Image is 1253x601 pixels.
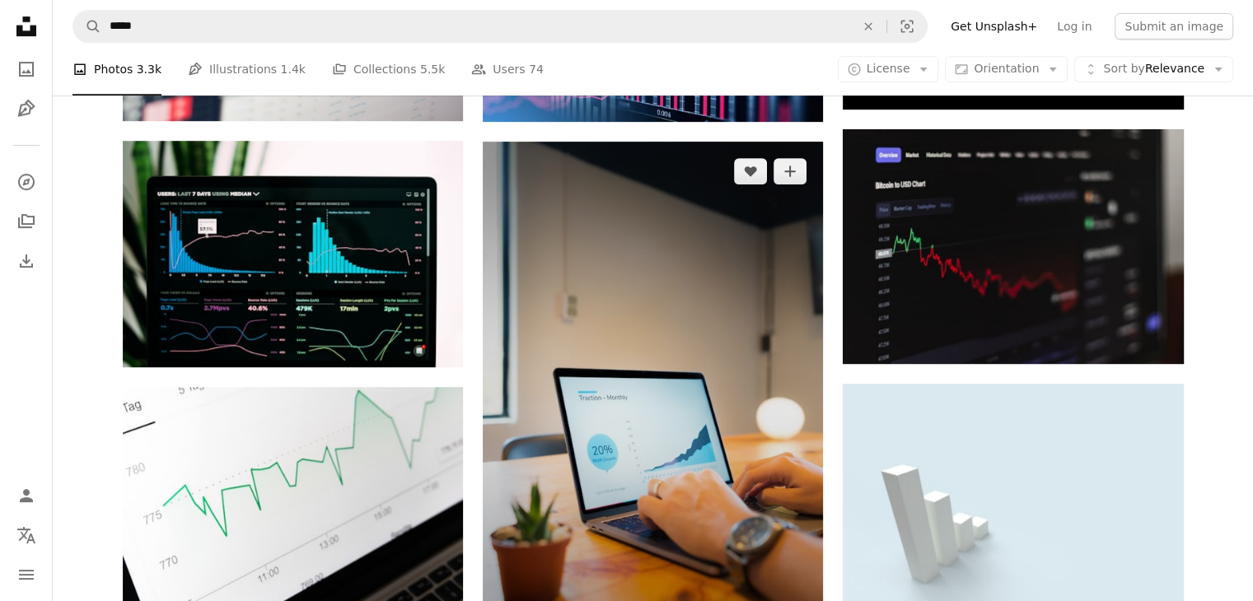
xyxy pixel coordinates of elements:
a: Collections 5.5k [332,43,445,96]
a: black and silver laptop computer [123,492,463,507]
a: a bar chart is shown on a blue background [843,512,1183,527]
a: a computer screen displaying a stock market chart [843,239,1183,254]
button: Search Unsplash [73,11,101,42]
a: Collections [10,205,43,238]
a: Get Unsplash+ [941,13,1047,40]
a: graphs of performance analytics on a laptop screen [123,246,463,261]
span: 5.5k [420,60,445,78]
span: Sort by [1103,62,1144,75]
button: Add to Collection [774,158,807,184]
button: Language [10,519,43,552]
form: Find visuals sitewide [72,10,928,43]
a: Illustrations 1.4k [188,43,306,96]
a: person using macbook pro on brown wooden table [483,389,823,403]
a: Log in / Sign up [10,479,43,512]
span: Relevance [1103,61,1204,77]
a: Photos [10,53,43,86]
button: Clear [850,11,886,42]
span: License [867,62,910,75]
button: License [838,56,939,82]
a: Explore [10,165,43,198]
img: a computer screen displaying a stock market chart [843,129,1183,364]
button: Visual search [887,11,927,42]
button: Like [734,158,767,184]
button: Sort byRelevance [1074,56,1233,82]
button: Orientation [945,56,1068,82]
button: Menu [10,558,43,591]
span: 1.4k [281,60,306,78]
button: Submit an image [1115,13,1233,40]
a: Download History [10,245,43,277]
span: 74 [529,60,544,78]
img: graphs of performance analytics on a laptop screen [123,141,463,367]
span: Orientation [974,62,1039,75]
a: Users 74 [471,43,544,96]
a: Illustrations [10,92,43,125]
a: Log in [1047,13,1101,40]
a: Home — Unsplash [10,10,43,46]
